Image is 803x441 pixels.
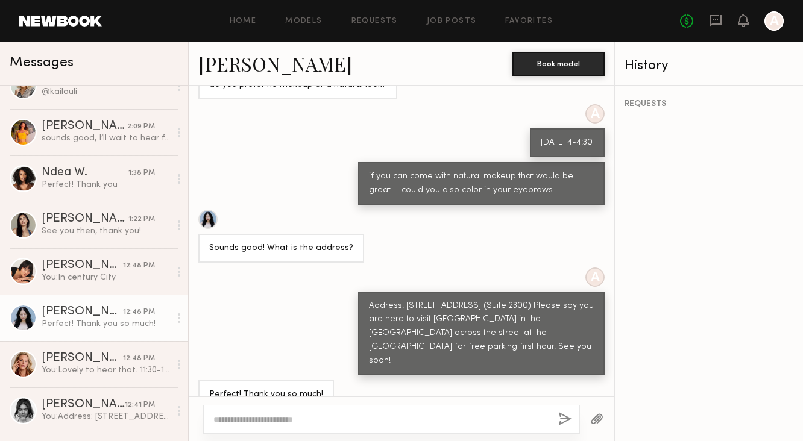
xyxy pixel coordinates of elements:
[128,167,155,179] div: 1:38 PM
[42,352,123,364] div: [PERSON_NAME]
[10,56,74,70] span: Messages
[42,399,125,411] div: [PERSON_NAME]
[230,17,257,25] a: Home
[427,17,477,25] a: Job Posts
[764,11,784,31] a: A
[42,179,170,190] div: Perfect! Thank you
[625,59,793,73] div: History
[42,213,128,225] div: [PERSON_NAME]
[209,242,353,255] div: Sounds good! What is the address?
[209,78,386,92] div: do you prefer no makeup or a natural look?
[369,170,594,198] div: if you can come with natural makeup that would be great-- could you also color in your eyebrows
[123,353,155,364] div: 12:48 PM
[42,225,170,237] div: See you then, thank you!
[42,260,123,272] div: [PERSON_NAME]
[42,86,170,98] div: @kailauli
[512,58,605,68] a: Book model
[625,100,793,108] div: REQUESTS
[351,17,398,25] a: Requests
[42,167,128,179] div: Ndea W.
[369,299,594,369] div: Address: [STREET_ADDRESS] (Suite 2300) Please say you are here to visit [GEOGRAPHIC_DATA] in the ...
[541,136,594,150] div: [DATE] 4-4:30
[285,17,322,25] a: Models
[209,388,323,402] div: Perfect! Thank you so much!
[127,121,155,133] div: 2:09 PM
[42,120,127,133] div: [PERSON_NAME]
[42,364,170,376] div: You: Lovely to hear that. 11:30-1:30 Address: [STREET_ADDRESS] (Suite 2300) Please say you are he...
[42,318,170,330] div: Perfect! Thank you so much!
[42,272,170,283] div: You: In century City
[198,51,352,77] a: [PERSON_NAME]
[505,17,553,25] a: Favorites
[42,133,170,144] div: sounds good, I’ll wait to hear from you!
[123,307,155,318] div: 12:48 PM
[512,52,605,76] button: Book model
[125,399,155,411] div: 12:41 PM
[42,306,123,318] div: [PERSON_NAME]
[123,260,155,272] div: 12:48 PM
[128,214,155,225] div: 1:22 PM
[42,411,170,422] div: You: Address: [STREET_ADDRESS] (Suite 2300) Please say you are here to visit [GEOGRAPHIC_DATA] in...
